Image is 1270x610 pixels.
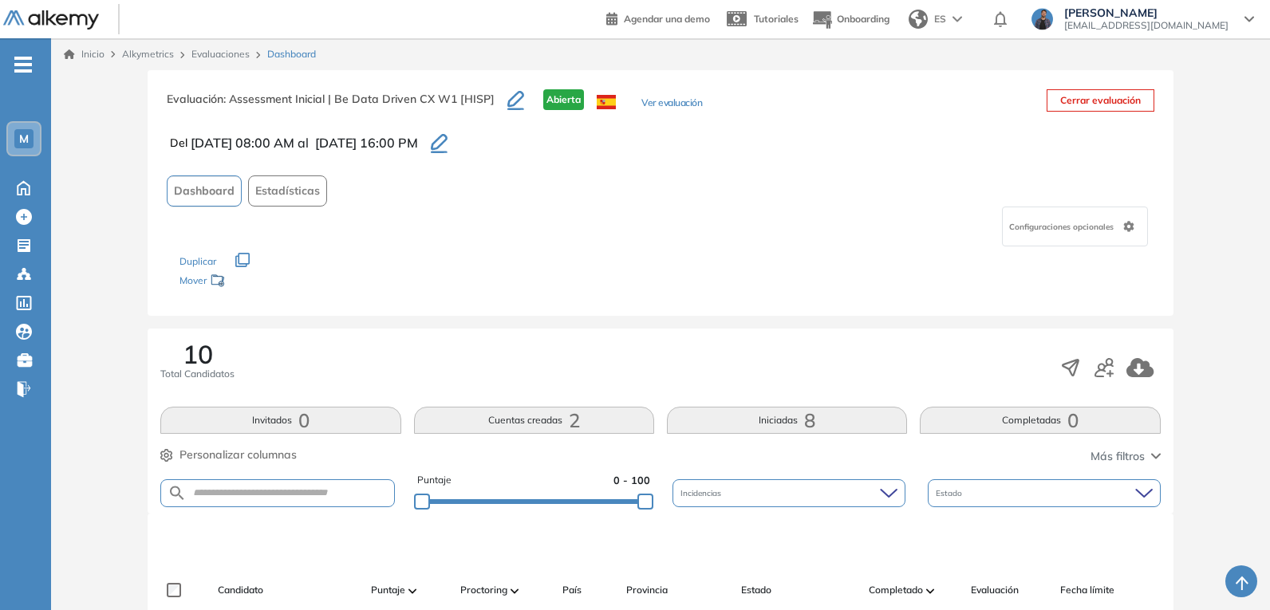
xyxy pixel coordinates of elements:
span: Puntaje [371,583,405,597]
span: [DATE] 08:00 AM [191,133,294,152]
button: Ver evaluación [641,96,702,112]
span: Más filtros [1091,448,1145,465]
span: País [562,583,582,597]
span: Tutoriales [754,13,799,25]
button: Dashboard [167,175,242,207]
span: Alkymetrics [122,48,174,60]
i: - [14,63,32,66]
span: Duplicar [179,255,216,267]
button: Más filtros [1091,448,1161,465]
span: [EMAIL_ADDRESS][DOMAIN_NAME] [1064,19,1229,32]
button: Iniciadas8 [667,407,907,434]
span: Del [170,135,187,152]
div: Estado [928,479,1161,507]
img: [missing "en.ARROW_ALT" translation] [511,588,519,593]
button: Personalizar columnas [160,447,297,463]
img: ESP [597,95,616,109]
span: ES [934,12,946,26]
span: [DATE] 16:00 PM [315,133,418,152]
div: Incidencias [672,479,905,507]
img: SEARCH_ALT [168,483,187,503]
button: Invitados0 [160,407,400,434]
span: Dashboard [267,47,316,61]
span: Completado [869,583,923,597]
span: [PERSON_NAME] [1064,6,1229,19]
span: M [19,132,29,145]
span: Incidencias [680,487,724,499]
span: Onboarding [837,13,889,25]
button: Estadísticas [248,175,327,207]
h3: Evaluación [167,89,507,123]
span: Estado [741,583,771,597]
button: Cuentas creadas2 [414,407,654,434]
span: Abierta [543,89,584,110]
span: Personalizar columnas [179,447,297,463]
span: Puntaje [417,473,452,488]
span: Evaluación [971,583,1019,597]
span: : Assessment Inicial | Be Data Driven CX W1 [HISP] [223,92,495,106]
a: Evaluaciones [191,48,250,60]
span: Estado [936,487,965,499]
span: Proctoring [460,583,507,597]
div: Mover [179,267,339,297]
img: world [909,10,928,29]
button: Onboarding [811,2,889,37]
span: Candidato [218,583,263,597]
div: Configuraciones opcionales [1002,207,1148,246]
span: 10 [183,341,213,367]
img: [missing "en.ARROW_ALT" translation] [408,588,416,593]
button: Cerrar evaluación [1047,89,1154,112]
span: Fecha límite [1060,583,1114,597]
span: 0 - 100 [613,473,650,488]
span: Total Candidatos [160,367,235,381]
span: Agendar una demo [624,13,710,25]
span: Provincia [626,583,668,597]
button: Completadas0 [920,407,1160,434]
span: Configuraciones opcionales [1009,221,1117,233]
span: Estadísticas [255,183,320,199]
a: Inicio [64,47,105,61]
img: Logo [3,10,99,30]
a: Agendar una demo [606,8,710,27]
span: al [298,133,309,152]
img: [missing "en.ARROW_ALT" translation] [926,588,934,593]
span: Dashboard [174,183,235,199]
img: arrow [952,16,962,22]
